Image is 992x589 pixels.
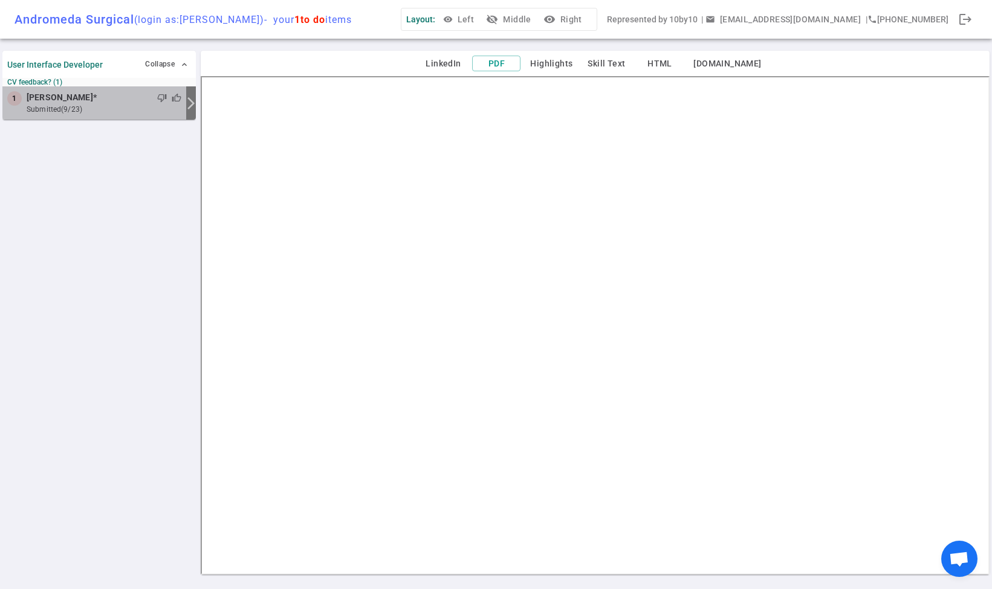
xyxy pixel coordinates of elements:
button: visibility_offMiddle [484,8,536,31]
div: Open chat [941,541,977,577]
i: visibility [543,13,556,25]
div: Done [953,7,977,31]
button: PDF [472,56,520,72]
i: phone [867,14,877,24]
i: visibility_off [486,13,498,25]
span: thumb_down [157,93,167,103]
button: Open a message box [703,8,866,31]
small: submitted (9/23) [27,104,181,115]
span: Layout: [406,14,435,24]
div: Represented by 10by10 | | [PHONE_NUMBER] [607,8,948,31]
span: 1 to do [294,14,325,25]
span: (login as: [PERSON_NAME] ) [134,14,264,25]
button: Left [440,8,479,31]
div: Andromeda Surgical [15,12,352,27]
small: CV feedback? (1) [7,78,191,86]
button: Collapse [142,56,191,73]
button: Skill Text [582,56,631,71]
button: LinkedIn [419,56,467,71]
button: HTML [635,56,684,71]
button: Highlights [525,56,577,71]
span: visibility [443,14,453,24]
button: visibilityRight [541,8,587,31]
span: expand_less [180,60,189,69]
i: arrow_forward_ios [184,96,198,111]
iframe: candidate_document_preview__iframe [201,76,990,575]
div: 1 [7,91,22,106]
span: thumb_up [172,93,181,103]
span: [PERSON_NAME] [27,91,93,104]
span: email [705,14,715,24]
span: - your items [264,14,352,25]
button: [DOMAIN_NAME] [689,56,766,71]
span: logout [958,12,973,27]
strong: User Interface Developer [7,60,103,69]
